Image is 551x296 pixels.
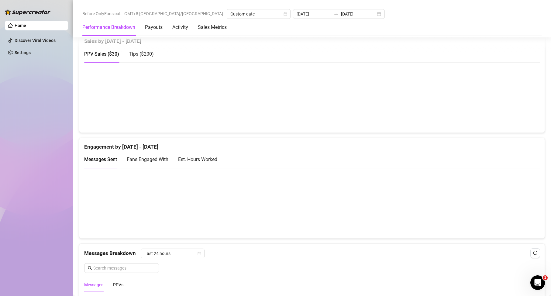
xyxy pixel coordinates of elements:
span: Custom date [230,9,287,19]
span: reload [533,251,537,255]
div: Messages [84,281,103,288]
div: Activity [172,24,188,31]
div: Performance Breakdown [82,24,135,31]
img: logo-BBDzfeDw.svg [5,9,50,15]
input: End date [341,11,376,17]
a: Discover Viral Videos [15,38,56,43]
div: Est. Hours Worked [178,156,217,163]
span: Before OnlyFans cut [82,9,121,18]
div: PPVs [113,281,123,288]
a: Settings [15,50,31,55]
input: Search messages [93,265,155,271]
span: 1 [543,275,548,280]
span: calendar [284,12,287,16]
span: Tips ( $200 ) [129,51,154,57]
div: Sales Metrics [198,24,227,31]
div: Engagement by [DATE] - [DATE] [84,138,540,151]
div: Sales by [DATE] - [DATE] [84,32,540,45]
a: Home [15,23,26,28]
span: PPV Sales ( $30 ) [84,51,119,57]
div: Messages Breakdown [84,249,540,258]
span: to [334,12,339,16]
span: Fans Engaged With [127,157,168,162]
span: calendar [198,252,201,255]
span: Last 24 hours [144,249,201,258]
span: swap-right [334,12,339,16]
div: Payouts [145,24,163,31]
span: Messages Sent [84,157,117,162]
iframe: Intercom live chat [530,275,545,290]
span: search [88,266,92,270]
input: Start date [297,11,331,17]
span: GMT+8 [GEOGRAPHIC_DATA]/[GEOGRAPHIC_DATA] [124,9,223,18]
